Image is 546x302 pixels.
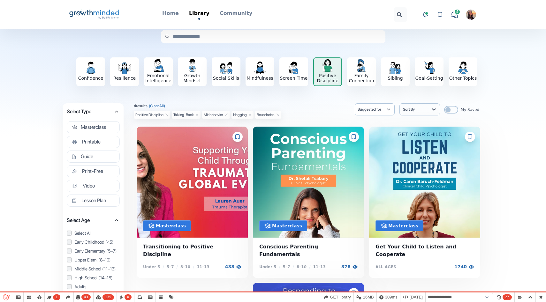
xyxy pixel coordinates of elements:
span: Select Type [67,107,113,116]
button: Family Connection [347,57,376,86]
img: Other Topics [457,62,469,74]
div: Select Type [67,165,120,180]
p: Masterclass [272,223,302,229]
label: Select All [67,230,120,236]
span: Transitioning to Positive Discipline [143,243,241,258]
img: BLJ Resource [137,127,248,238]
button: Guide [67,151,120,163]
img: Growth Mindset [186,59,199,72]
button: Emotional Intelligence [144,57,173,86]
div: Select Type [67,117,120,136]
p: / [309,264,310,270]
img: Variant64.png [264,223,271,229]
p: 8–10 [297,264,307,270]
button: Mindfulness [246,57,274,86]
a: Home [162,10,179,18]
a: Conscious Parenting FundamentalsUnder 5/5–7/8–10/11–13 [253,238,364,278]
a: Get Your Child to Listen and CooperateALL AGES [369,238,480,278]
button: Lesson Plan [67,195,120,207]
div: Select Type [67,195,120,209]
p: / [177,264,178,270]
p: 1740 [454,263,467,270]
span: Masterclass [81,124,106,130]
h3: Growth Mindset [178,73,207,83]
button: Sibling [381,57,410,86]
h3: Mindfulness [246,76,274,81]
h3: Other Topics [449,76,477,81]
img: Social Skills [220,62,232,74]
span: 4 [454,9,460,15]
button: Confidence [76,57,105,86]
span: My Saved [461,106,479,114]
button: Video [67,180,120,192]
input: Early Elementary (5–7) [67,248,72,254]
button: Resilience [110,57,139,86]
button: Screen Time [279,57,308,86]
span: 0 [125,294,132,300]
span: 135 [102,294,114,300]
label: Upper Elem. (8–10) [67,257,120,263]
img: Variant64.png [381,223,387,229]
div: Select Type [67,136,120,151]
p: Community [220,10,252,17]
h3: Confidence [76,76,105,81]
p: Under 5 [259,264,276,270]
label: Early Childhood (<5) [67,239,120,245]
p: 11–13 [197,264,209,270]
input: Early Childhood (<5) [67,239,72,245]
button: Other Topics [449,57,477,86]
span: Printable [82,139,101,145]
a: BLJ Resource [253,127,364,238]
p: Masterclass [388,223,418,229]
p: 378 [341,263,351,270]
h3: Emotional Intelligence [144,73,173,83]
h3: Sibling [381,76,410,81]
p: 438 [225,263,234,270]
img: Resilience [118,62,131,74]
h3: Goal-Setting [415,76,444,81]
label: Middle School (11–13) [67,266,120,272]
div: Misbehavior [204,113,223,117]
span: 1 [53,294,60,300]
div: Nagging [233,113,247,117]
div: Select Type [67,151,120,165]
p: 11–13 [313,264,325,270]
h3: Family Connection [347,73,376,83]
img: BLJ Resource [369,127,480,238]
p: Library [189,10,209,17]
button: Select Type [67,107,120,116]
img: Sibling [389,62,402,74]
p: 5–7 [167,264,174,270]
h3: Social Skills [212,76,240,81]
span: Suggested for [358,107,385,112]
div: Boundaries [257,113,275,117]
span: 27 [503,294,512,300]
p: Masterclass [156,223,186,229]
div: Select Type [67,180,120,195]
div: (Clear All) [149,103,165,108]
img: Family Connection [355,59,368,72]
p: ALL AGES [375,264,396,270]
img: Variant64.png [148,223,155,229]
div: Sort By [403,107,425,112]
img: Anhelina Kravets [466,10,476,20]
img: Mindfulness [254,62,266,74]
label: High School (14–18) [67,275,120,281]
a: 4 [450,10,459,19]
button: Masterclass [67,121,120,133]
a: Community [220,10,252,18]
span: Get Your Child to Listen and Cooperate [375,243,474,258]
span: 43 [81,294,91,300]
input: Adults [67,284,72,289]
img: Positive Discipline [321,59,334,72]
label: Adults [67,284,120,290]
h3: Screen Time [279,76,308,81]
button: Select Age [67,216,120,225]
img: Emotional Intelligence [152,59,165,72]
h3: Resilience [110,76,139,81]
h3: Positive Discipline [314,73,341,83]
label: Early Elementary (5–7) [67,248,120,254]
p: Home [162,10,179,17]
span: Conscious Parenting Fundamentals [259,243,358,258]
